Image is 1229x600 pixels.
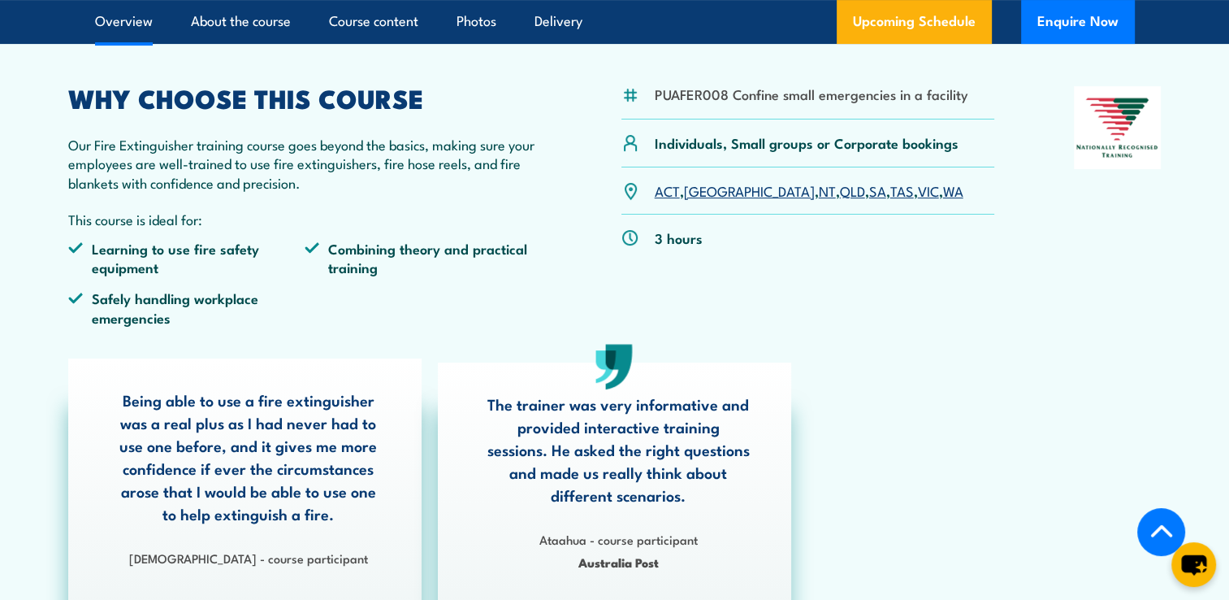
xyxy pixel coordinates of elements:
p: The trainer was very informative and provided interactive training sessions. He asked the right q... [486,393,751,507]
p: 3 hours [655,228,703,247]
li: PUAFER008 Confine small emergencies in a facility [655,85,968,103]
p: Our Fire Extinguisher training course goes beyond the basics, making sure your employees are well... [68,135,543,192]
a: ACT [655,180,680,200]
p: Being able to use a fire extinguisher was a real plus as I had never had to use one before, and i... [116,389,381,525]
h2: WHY CHOOSE THIS COURSE [68,86,543,109]
p: This course is ideal for: [68,210,543,228]
li: Learning to use fire safety equipment [68,239,305,277]
a: QLD [840,180,865,200]
li: Safely handling workplace emergencies [68,289,305,327]
a: SA [869,180,886,200]
a: [GEOGRAPHIC_DATA] [684,180,815,200]
li: Combining theory and practical training [305,239,542,277]
a: TAS [890,180,914,200]
span: Australia Post [486,553,751,572]
button: chat-button [1171,542,1216,587]
p: , , , , , , , [655,181,963,200]
a: VIC [918,180,939,200]
a: WA [943,180,963,200]
img: Nationally Recognised Training logo. [1074,86,1162,169]
strong: [DEMOGRAPHIC_DATA] - course participant [129,549,368,567]
p: Individuals, Small groups or Corporate bookings [655,133,959,152]
a: NT [819,180,836,200]
strong: Ataahua - course participant [539,530,697,548]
